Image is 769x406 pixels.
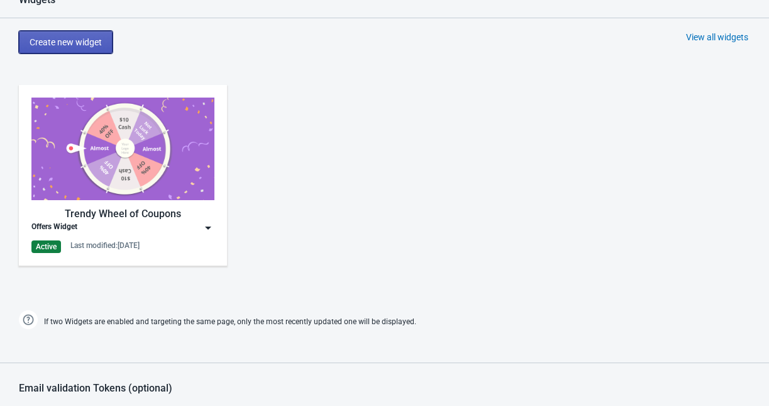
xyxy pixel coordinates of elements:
div: Last modified: [DATE] [70,240,140,251]
div: Offers Widget [31,222,77,234]
button: Create new widget [19,31,113,54]
img: trendy_game.png [31,98,214,200]
div: View all widgets [686,31,748,43]
span: Create new widget [30,37,102,47]
img: help.png [19,310,38,329]
span: If two Widgets are enabled and targeting the same page, only the most recently updated one will b... [44,312,416,332]
img: dropdown.png [202,222,214,234]
div: Trendy Wheel of Coupons [31,206,214,222]
div: Active [31,240,61,253]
